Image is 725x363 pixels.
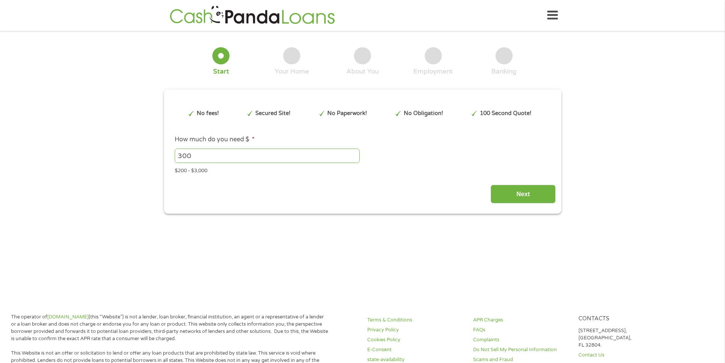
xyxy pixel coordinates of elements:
[213,67,229,76] div: Start
[491,185,556,203] input: Next
[197,109,219,118] p: No fees!
[480,109,531,118] p: 100 Second Quote!
[367,346,464,353] a: E-Consent
[473,346,570,353] a: Do Not Sell My Personal Information
[367,317,464,324] a: Terms & Conditions
[578,327,675,349] p: [STREET_ADDRESS], [GEOGRAPHIC_DATA], FL 32804.
[491,67,516,76] div: Banking
[327,109,367,118] p: No Paperwork!
[413,67,453,76] div: Employment
[47,314,89,320] a: [DOMAIN_NAME]
[473,317,570,324] a: APR Charges
[473,336,570,344] a: Complaints
[578,352,675,359] a: Contact Us
[404,109,443,118] p: No Obligation!
[367,326,464,334] a: Privacy Policy
[11,313,328,342] p: The operator of (this “Website”) is not a lender, loan broker, financial institution, an agent or...
[175,136,255,144] label: How much do you need $
[578,315,675,323] h4: Contacts
[167,5,337,26] img: GetLoanNow Logo
[275,67,309,76] div: Your Home
[473,326,570,334] a: FAQs
[255,109,290,118] p: Secured Site!
[175,165,550,175] div: $200 - $3,000
[346,67,379,76] div: About You
[367,336,464,344] a: Cookies Policy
